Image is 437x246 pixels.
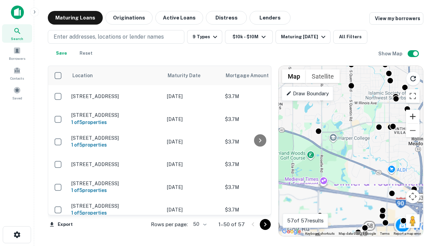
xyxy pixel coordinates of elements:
button: All Filters [333,30,367,44]
p: [STREET_ADDRESS] [71,93,160,99]
p: [DATE] [167,115,218,123]
button: Keyboard shortcuts [305,231,335,236]
button: Export [48,219,74,230]
span: Map data ©2025 Google [339,232,376,235]
div: 50 [191,219,208,229]
a: Search [2,24,32,43]
button: Go to next page [260,219,271,230]
button: Maturing [DATE] [276,30,330,44]
button: Active Loans [155,11,203,25]
p: 57 of 57 results [287,217,324,225]
img: capitalize-icon.png [11,5,24,19]
button: Lenders [250,11,291,25]
p: 1–50 of 57 [218,220,245,229]
p: [STREET_ADDRESS] [71,203,160,209]
a: Open this area in Google Maps (opens a new window) [280,227,303,236]
p: $3.7M [225,93,293,100]
p: [DATE] [167,93,218,100]
div: 0 0 [279,66,423,236]
p: [STREET_ADDRESS] [71,161,160,167]
button: Zoom in [406,110,420,123]
button: 9 Types [187,30,222,44]
th: Maturity Date [164,66,222,85]
p: [STREET_ADDRESS] [71,180,160,187]
span: Contacts [10,76,24,81]
p: $3.7M [225,206,293,214]
span: Saved [12,95,22,101]
img: Google [280,227,303,236]
button: Reload search area [406,71,420,86]
a: Contacts [2,64,32,82]
a: View my borrowers [369,12,423,25]
button: Drag Pegman onto the map to open Street View [406,214,420,228]
button: Toggle fullscreen view [406,89,420,103]
a: Report a map error [394,232,421,235]
span: Borrowers [9,56,25,61]
th: Location [68,66,164,85]
h6: Show Map [378,50,404,57]
h6: 1 of 5 properties [71,209,160,217]
p: [STREET_ADDRESS] [71,112,160,118]
span: Maturity Date [168,71,209,80]
span: Location [72,71,93,80]
button: Reset [75,46,97,60]
h6: 1 of 5 properties [71,141,160,149]
span: Mortgage Amount [226,71,278,80]
button: $10k - $10M [225,30,273,44]
button: Show satellite imagery [306,69,340,83]
p: $3.7M [225,138,293,146]
h6: 1 of 5 properties [71,119,160,126]
a: Borrowers [2,44,32,63]
h6: 1 of 5 properties [71,187,160,194]
button: Show street map [282,69,306,83]
iframe: Chat Widget [403,169,437,202]
p: Draw Boundary [286,90,329,98]
button: Distress [206,11,247,25]
p: Enter addresses, locations or lender names [54,33,164,41]
th: Mortgage Amount [222,66,297,85]
p: [DATE] [167,183,218,191]
p: Rows per page: [151,220,188,229]
p: [DATE] [167,138,218,146]
button: Enter addresses, locations or lender names [48,30,184,44]
button: Maturing Loans [48,11,103,25]
p: $3.7M [225,161,293,168]
p: [STREET_ADDRESS] [71,135,160,141]
button: Save your search to get updates of matches that match your search criteria. [51,46,72,60]
button: Originations [105,11,153,25]
a: Saved [2,84,32,102]
div: Maturing [DATE] [281,33,327,41]
button: Zoom out [406,124,420,137]
a: Terms (opens in new tab) [380,232,390,235]
p: [DATE] [167,161,218,168]
p: [DATE] [167,206,218,214]
p: $3.7M [225,183,293,191]
span: Search [11,36,23,41]
p: $3.7M [225,115,293,123]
